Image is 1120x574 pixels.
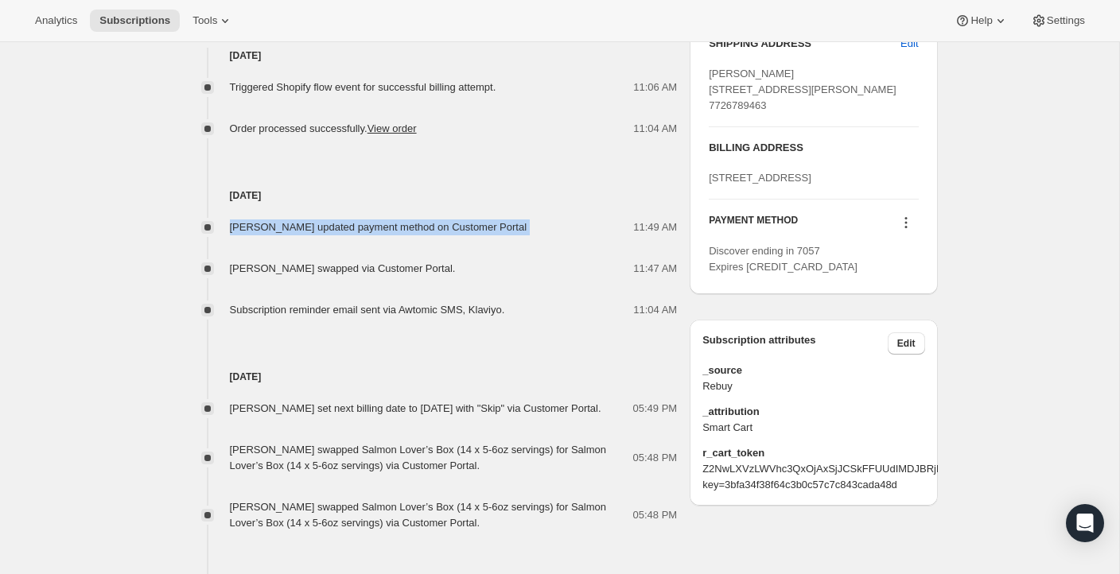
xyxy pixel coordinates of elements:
[25,10,87,32] button: Analytics
[230,122,417,134] span: Order processed successfully.
[633,450,678,466] span: 05:48 PM
[1047,14,1085,27] span: Settings
[945,10,1017,32] button: Help
[230,304,505,316] span: Subscription reminder email sent via Awtomic SMS, Klaviyo.
[702,461,924,493] span: Z2NwLXVzLWVhc3QxOjAxSjJCSkFFUUdIMDJBRjBWSjBBRkZWRkgw?key=3bfa34f38f64c3b0c57c7c843cada48d
[702,420,924,436] span: Smart Cart
[709,36,900,52] h3: SHIPPING ADDRESS
[230,221,527,233] span: [PERSON_NAME] updated payment method on Customer Portal
[633,261,677,277] span: 11:47 AM
[709,68,896,111] span: [PERSON_NAME] [STREET_ADDRESS][PERSON_NAME] 7726789463
[888,332,925,355] button: Edit
[182,48,678,64] h4: [DATE]
[897,337,916,350] span: Edit
[633,80,677,95] span: 11:06 AM
[35,14,77,27] span: Analytics
[633,302,677,318] span: 11:04 AM
[183,10,243,32] button: Tools
[633,507,678,523] span: 05:48 PM
[182,369,678,385] h4: [DATE]
[900,36,918,52] span: Edit
[709,245,857,273] span: Discover ending in 7057 Expires [CREDIT_CARD_DATA]
[230,262,456,274] span: [PERSON_NAME] swapped via Customer Portal.
[230,501,607,529] span: [PERSON_NAME] swapped Salmon Lover’s Box (14 x 5-6oz servings) for Salmon Lover’s Box (14 x 5-6oz...
[230,81,496,93] span: Triggered Shopify flow event for successful billing attempt.
[633,219,677,235] span: 11:49 AM
[182,188,678,204] h4: [DATE]
[90,10,180,32] button: Subscriptions
[970,14,992,27] span: Help
[702,378,924,394] span: Rebuy
[633,121,677,137] span: 11:04 AM
[709,140,918,156] h3: BILLING ADDRESS
[633,401,678,417] span: 05:49 PM
[230,444,607,471] span: [PERSON_NAME] swapped Salmon Lover’s Box (14 x 5-6oz servings) for Salmon Lover’s Box (14 x 5-6oz...
[230,402,601,414] span: [PERSON_NAME] set next billing date to [DATE] with "Skip" via Customer Portal.
[1066,504,1104,542] div: Open Intercom Messenger
[367,122,417,134] a: View order
[709,214,798,235] h3: PAYMENT METHOD
[99,14,170,27] span: Subscriptions
[702,404,924,420] span: _attribution
[709,172,811,184] span: [STREET_ADDRESS]
[702,332,888,355] h3: Subscription attributes
[702,363,924,378] span: _source
[891,31,927,56] button: Edit
[1021,10,1095,32] button: Settings
[192,14,217,27] span: Tools
[702,445,924,461] span: r_cart_token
